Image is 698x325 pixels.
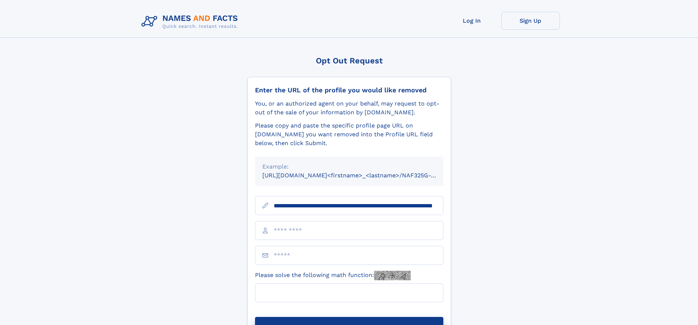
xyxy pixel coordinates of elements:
[255,99,443,117] div: You, or an authorized agent on your behalf, may request to opt-out of the sale of your informatio...
[255,121,443,148] div: Please copy and paste the specific profile page URL on [DOMAIN_NAME] you want removed into the Pr...
[443,12,501,30] a: Log In
[139,12,244,32] img: Logo Names and Facts
[255,271,411,280] label: Please solve the following math function:
[255,86,443,94] div: Enter the URL of the profile you would like removed
[262,172,457,179] small: [URL][DOMAIN_NAME]<firstname>_<lastname>/NAF325G-xxxxxxxx
[247,56,451,65] div: Opt Out Request
[501,12,560,30] a: Sign Up
[262,162,436,171] div: Example:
